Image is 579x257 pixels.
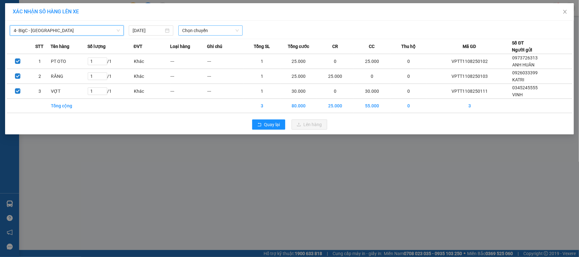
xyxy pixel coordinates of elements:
[317,69,354,84] td: 25.000
[102,58,106,62] span: up
[87,43,106,50] span: Số lượng
[513,70,538,75] span: 0926033399
[354,54,390,69] td: 25.000
[102,91,106,95] span: down
[133,27,164,34] input: 11/08/2025
[513,55,538,60] span: 0973726313
[332,43,338,50] span: CR
[252,119,285,130] button: rollbackQuay lại
[369,43,375,50] span: CC
[102,76,106,80] span: down
[207,84,244,99] td: ---
[513,92,523,97] span: VINH
[100,58,107,61] span: Increase Value
[207,69,244,84] td: ---
[390,99,427,113] td: 0
[317,99,354,113] td: 25.000
[14,26,120,35] span: 4- BigC - Phú Thọ
[102,61,106,65] span: down
[354,84,390,99] td: 30.000
[427,99,512,113] td: 3
[170,69,207,84] td: ---
[317,54,354,69] td: 0
[87,84,134,99] td: / 1
[35,43,44,50] span: STT
[170,54,207,69] td: ---
[354,69,390,84] td: 0
[264,121,280,128] span: Quay lại
[29,84,51,99] td: 3
[390,69,427,84] td: 0
[51,43,69,50] span: Tên hàng
[556,3,574,21] button: Close
[427,54,512,69] td: VPTT1108250102
[102,73,106,77] span: up
[29,54,51,69] td: 1
[317,84,354,99] td: 0
[170,43,190,50] span: Loại hàng
[207,54,244,69] td: ---
[513,85,538,90] span: 0345245555
[562,9,568,14] span: close
[427,69,512,84] td: VPTT1108250103
[244,84,280,99] td: 1
[280,54,317,69] td: 25.000
[51,84,87,99] td: VỢT
[513,62,535,67] span: ANH HUÂN
[257,122,262,127] span: rollback
[100,76,107,80] span: Decrease Value
[401,43,416,50] span: Thu hộ
[354,99,390,113] td: 55.000
[280,69,317,84] td: 25.000
[100,88,107,91] span: Increase Value
[244,99,280,113] td: 3
[100,61,107,65] span: Decrease Value
[100,73,107,76] span: Increase Value
[182,26,239,35] span: Chọn chuyến
[463,43,476,50] span: Mã GD
[102,88,106,92] span: up
[87,69,134,84] td: / 1
[280,99,317,113] td: 80.000
[134,43,142,50] span: ĐVT
[51,69,87,84] td: RĂNG
[13,9,79,15] span: XÁC NHẬN SỐ HÀNG LÊN XE
[170,84,207,99] td: ---
[244,69,280,84] td: 1
[29,69,51,84] td: 2
[134,54,170,69] td: Khác
[134,84,170,99] td: Khác
[207,43,222,50] span: Ghi chú
[51,99,87,113] td: Tổng cộng
[390,84,427,99] td: 0
[513,77,525,82] span: KATRI
[288,43,309,50] span: Tổng cước
[512,39,533,53] div: Số ĐT Người gửi
[51,54,87,69] td: PT OTO
[280,84,317,99] td: 30.000
[87,54,134,69] td: / 1
[244,54,280,69] td: 1
[292,119,327,130] button: uploadLên hàng
[134,69,170,84] td: Khác
[427,84,512,99] td: VPTT1108250111
[390,54,427,69] td: 0
[100,91,107,95] span: Decrease Value
[254,43,270,50] span: Tổng SL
